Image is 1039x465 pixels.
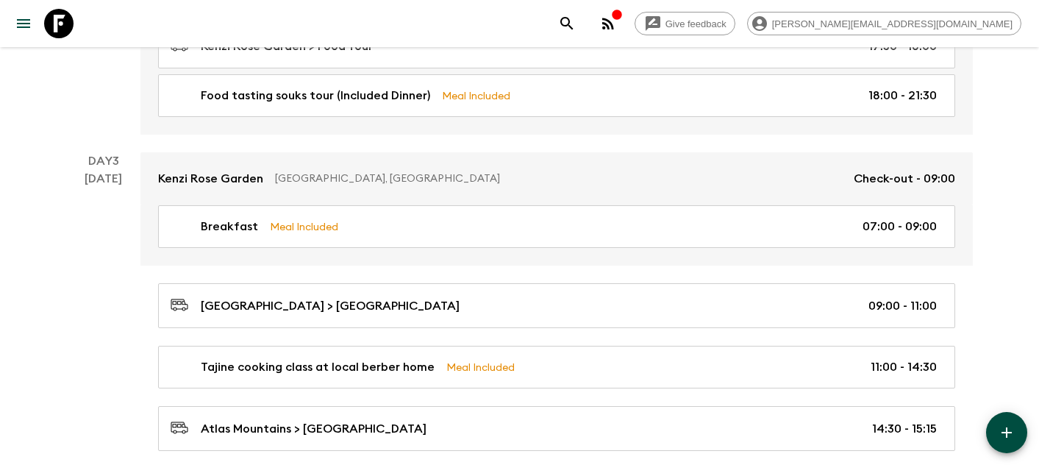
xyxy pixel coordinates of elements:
[140,152,973,205] a: Kenzi Rose Garden[GEOGRAPHIC_DATA], [GEOGRAPHIC_DATA]Check-out - 09:00
[158,283,955,328] a: [GEOGRAPHIC_DATA] > [GEOGRAPHIC_DATA]09:00 - 11:00
[201,358,435,376] p: Tajine cooking class at local berber home
[747,12,1021,35] div: [PERSON_NAME][EMAIL_ADDRESS][DOMAIN_NAME]
[764,18,1021,29] span: [PERSON_NAME][EMAIL_ADDRESS][DOMAIN_NAME]
[158,170,263,188] p: Kenzi Rose Garden
[871,358,937,376] p: 11:00 - 14:30
[863,218,937,235] p: 07:00 - 09:00
[275,171,842,186] p: [GEOGRAPHIC_DATA], [GEOGRAPHIC_DATA]
[442,88,510,104] p: Meal Included
[657,18,735,29] span: Give feedback
[552,9,582,38] button: search adventures
[868,87,937,104] p: 18:00 - 21:30
[9,9,38,38] button: menu
[201,420,426,438] p: Atlas Mountains > [GEOGRAPHIC_DATA]
[270,219,338,235] p: Meal Included
[67,152,140,170] p: Day 3
[158,205,955,248] a: BreakfastMeal Included07:00 - 09:00
[201,297,460,315] p: [GEOGRAPHIC_DATA] > [GEOGRAPHIC_DATA]
[158,406,955,451] a: Atlas Mountains > [GEOGRAPHIC_DATA]14:30 - 15:15
[868,297,937,315] p: 09:00 - 11:00
[201,87,430,104] p: Food tasting souks tour (Included Dinner)
[635,12,735,35] a: Give feedback
[872,420,937,438] p: 14:30 - 15:15
[201,218,258,235] p: Breakfast
[158,346,955,388] a: Tajine cooking class at local berber homeMeal Included11:00 - 14:30
[854,170,955,188] p: Check-out - 09:00
[158,74,955,117] a: Food tasting souks tour (Included Dinner)Meal Included18:00 - 21:30
[446,359,515,375] p: Meal Included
